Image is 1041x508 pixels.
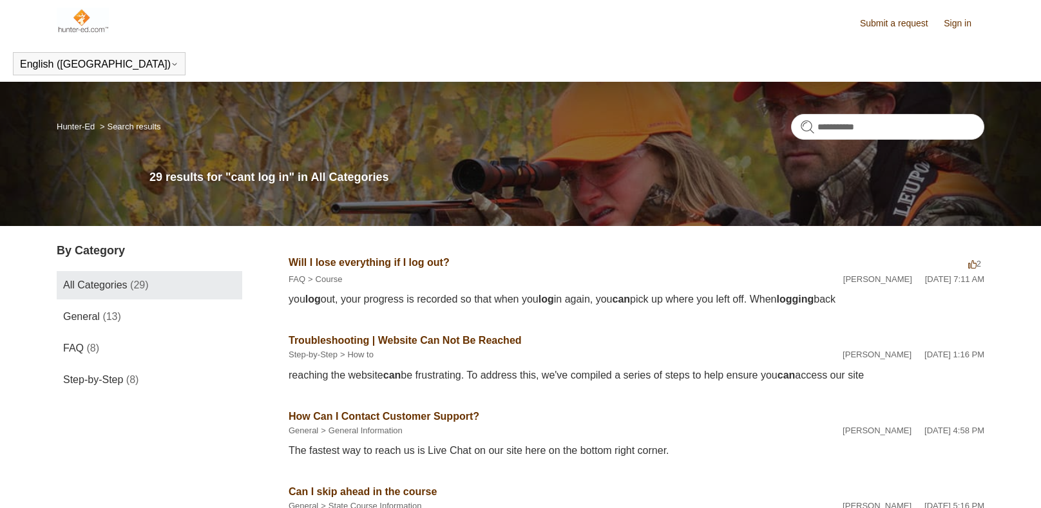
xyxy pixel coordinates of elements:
span: General [63,311,100,322]
em: can [613,294,631,305]
a: Step-by-Step [289,350,338,359]
li: How to [338,348,374,361]
time: 05/15/2024, 13:16 [924,350,984,359]
div: reaching the website be frustrating. To address this, we've compiled a series of steps to help en... [289,368,984,383]
a: Troubleshooting | Website Can Not Be Reached [289,335,522,346]
a: Can I skip ahead in the course [289,486,437,497]
a: Will I lose everything if I log out? [289,257,450,268]
li: [PERSON_NAME] [843,273,912,286]
a: How to [347,350,373,359]
a: Course [316,274,343,284]
em: log [539,294,554,305]
a: FAQ (8) [57,334,242,362]
h1: 29 results for "cant log in" in All Categories [149,169,984,186]
span: 2 [968,259,981,268]
li: FAQ [289,273,305,286]
span: (13) [102,311,120,322]
em: log [305,294,321,305]
span: FAQ [63,343,84,353]
img: Hunter-Ed Help Center home page [57,8,109,33]
a: All Categories (29) [57,271,242,299]
h3: By Category [57,242,242,259]
button: English ([GEOGRAPHIC_DATA]) [20,59,178,70]
div: The fastest way to reach us is Live Chat on our site here on the bottom right corner. [289,443,984,458]
li: General [289,424,318,437]
time: 02/12/2024, 16:58 [924,426,984,435]
li: General Information [318,424,403,437]
a: Submit a request [860,17,941,30]
li: Step-by-Step [289,348,338,361]
em: can [383,370,401,381]
a: General (13) [57,303,242,331]
a: General [289,426,318,435]
li: Search results [97,122,161,131]
span: (29) [130,279,148,290]
span: Step-by-Step [63,374,123,385]
em: can [778,370,796,381]
a: General Information [329,426,403,435]
span: (8) [126,374,139,385]
a: Sign in [944,17,984,30]
a: Hunter-Ed [57,122,95,131]
a: Step-by-Step (8) [57,366,242,394]
span: (8) [86,343,99,353]
li: Course [305,273,343,286]
em: logging [776,294,814,305]
span: All Categories [63,279,128,290]
input: Search [791,114,984,140]
a: FAQ [289,274,305,284]
time: 08/08/2022, 07:11 [925,274,984,284]
li: [PERSON_NAME] [843,424,912,437]
li: [PERSON_NAME] [843,348,912,361]
li: Hunter-Ed [57,122,97,131]
a: How Can I Contact Customer Support? [289,411,479,422]
div: you out, your progress is recorded so that when you in again, you pick up where you left off. Whe... [289,292,984,307]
